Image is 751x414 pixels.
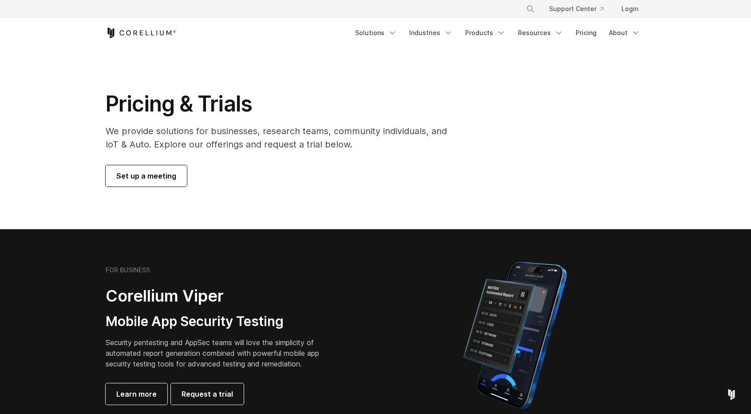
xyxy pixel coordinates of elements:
h1: Pricing & Trials [106,91,459,117]
a: About [604,25,645,41]
span: Set up a meeting [116,171,176,181]
img: Corellium MATRIX automated report on iPhone showing app vulnerability test results across securit... [448,258,582,413]
p: Security pentesting and AppSec teams will love the simplicity of automated report generation comb... [106,337,333,369]
a: Request a trial [171,383,244,405]
a: Learn more [106,383,167,405]
a: Pricing [570,25,602,41]
a: Support Center [542,1,611,17]
a: Products [460,25,511,41]
a: Corellium Home [106,28,176,38]
p: We provide solutions for businesses, research teams, community individuals, and IoT & Auto. Explo... [106,124,459,151]
button: Search [522,1,538,17]
h3: Mobile App Security Testing [106,313,333,330]
div: Navigation Menu [350,25,645,41]
a: Login [614,1,645,17]
div: Open Intercom Messenger [721,384,742,405]
span: Request a trial [182,389,233,399]
a: Resources [513,25,569,41]
span: Learn more [116,389,157,399]
h2: Corellium Viper [106,286,333,306]
a: Solutions [350,25,402,41]
a: Industries [404,25,458,41]
a: Set up a meeting [106,165,187,187]
h6: FOR BUSINESS [106,266,150,274]
div: Navigation Menu [515,1,645,17]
